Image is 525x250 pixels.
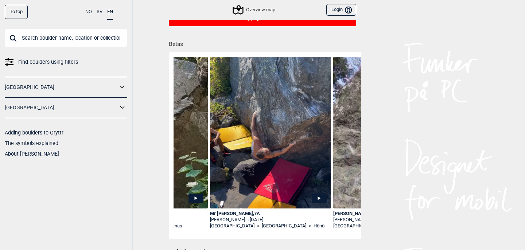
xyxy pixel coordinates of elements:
a: About [PERSON_NAME] [5,151,59,157]
a: Adding boulders to Gryttr [5,130,63,136]
a: [GEOGRAPHIC_DATA] [5,102,118,113]
span: Find boulders using filters [18,57,78,67]
button: EN [107,5,113,20]
button: SV [97,5,102,19]
a: [GEOGRAPHIC_DATA] [5,82,118,93]
span: > [309,223,311,229]
div: [PERSON_NAME] - [333,217,454,223]
a: Hönö [314,223,324,229]
img: Tommy pa Mr Bricolage [210,57,331,220]
span: > [257,223,260,229]
h1: Betas [169,36,361,48]
div: To top [5,5,28,19]
button: NO [85,5,92,19]
a: [GEOGRAPHIC_DATA] [333,223,378,229]
a: [GEOGRAPHIC_DATA] [262,223,306,229]
span: i [DATE]. [248,217,264,222]
a: Find boulders using filters [5,57,127,67]
img: Danny pa Ka moho alii [333,57,454,210]
div: [PERSON_NAME] , 6C [333,211,454,217]
div: Overview map [234,5,275,14]
a: Sotenäs [165,223,182,229]
a: [GEOGRAPHIC_DATA] [210,223,254,229]
button: Login [326,4,356,16]
div: Mr [PERSON_NAME] , 7A [210,211,331,217]
a: The symbols explained [5,140,58,146]
div: [PERSON_NAME] - [210,217,331,223]
input: Search boulder name, location or collection [5,28,127,47]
